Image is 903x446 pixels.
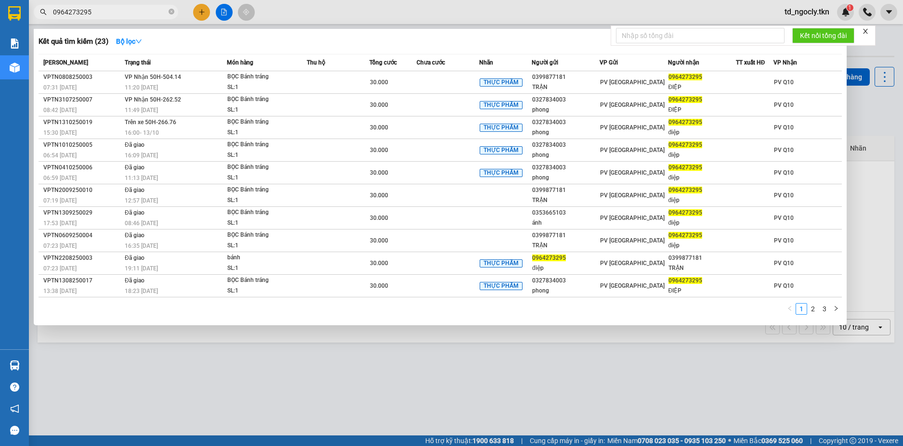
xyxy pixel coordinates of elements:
[773,59,797,66] span: VP Nhận
[370,192,388,199] span: 30.000
[227,59,253,66] span: Món hàng
[227,286,300,296] div: SL: 1
[370,215,388,221] span: 30.000
[43,107,77,114] span: 08:42 [DATE]
[125,129,159,136] span: 16:00 - 13/10
[125,232,144,239] span: Đã giao
[600,147,665,153] span: PV [GEOGRAPHIC_DATA]
[668,127,735,138] div: điệp
[532,241,599,251] div: TRẬN
[796,303,807,315] li: 1
[227,185,300,195] div: BỌC Bánh tráng
[43,197,77,204] span: 07:19 [DATE]
[116,38,142,45] strong: Bộ lọc
[668,195,735,205] div: điệp
[774,192,794,199] span: PV Q10
[369,59,397,66] span: Tổng cước
[668,150,735,160] div: điệp
[39,37,108,47] h3: Kết quả tìm kiếm ( 23 )
[135,38,142,45] span: down
[227,162,300,173] div: BỌC Bánh tráng
[10,382,19,392] span: question-circle
[819,303,830,315] li: 3
[784,303,796,315] button: left
[480,78,523,87] span: THỰC PHẨM
[125,164,144,171] span: Đã giao
[43,185,122,195] div: VPTN2009250010
[532,286,599,296] div: phong
[125,187,144,193] span: Đã giao
[43,175,77,181] span: 06:59 [DATE]
[43,117,122,127] div: VPTN1310250019
[668,74,702,80] span: 0964273295
[125,242,158,249] span: 16:35 [DATE]
[532,140,599,150] div: 0327834003
[125,74,181,80] span: VP Nhận 50H-504.14
[532,263,599,273] div: điệp
[532,127,599,138] div: phong
[532,276,599,286] div: 0327834003
[227,94,300,105] div: BỌC Bánh tráng
[43,163,122,173] div: VPTN0410250006
[125,197,158,204] span: 12:57 [DATE]
[227,105,300,115] div: SL: 1
[819,304,830,314] a: 3
[774,102,794,108] span: PV Q10
[668,59,699,66] span: Người nhận
[774,282,794,289] span: PV Q10
[480,124,523,132] span: THỰC PHẨM
[600,102,665,108] span: PV [GEOGRAPHIC_DATA]
[10,38,20,49] img: solution-icon
[480,282,523,291] span: THỰC PHẨM
[227,127,300,138] div: SL: 1
[600,260,665,267] span: PV [GEOGRAPHIC_DATA]
[227,150,300,161] div: SL: 1
[600,169,665,176] span: PV [GEOGRAPHIC_DATA]
[600,215,665,221] span: PV [GEOGRAPHIC_DATA]
[43,253,122,263] div: VPTN2208250003
[532,72,599,82] div: 0399877181
[370,169,388,176] span: 30.000
[169,9,174,14] span: close-circle
[807,303,819,315] li: 2
[10,360,20,370] img: warehouse-icon
[600,79,665,86] span: PV [GEOGRAPHIC_DATA]
[532,230,599,241] div: 0399877181
[532,95,599,105] div: 0327834003
[125,119,176,126] span: Trên xe 50H-266.76
[532,173,599,183] div: phong
[227,117,300,127] div: BỌC Bánh tráng
[125,288,158,294] span: 18:23 [DATE]
[8,6,21,21] img: logo-vxr
[227,253,300,263] div: bánh
[370,102,388,108] span: 30.000
[532,82,599,92] div: TRẬN
[532,218,599,228] div: ánh
[370,282,388,289] span: 30.000
[40,9,47,15] span: search
[43,265,77,272] span: 07:23 [DATE]
[668,263,735,273] div: TRẬN
[532,59,558,66] span: Người gửi
[125,96,181,103] span: VP Nhận 50H-262.52
[532,208,599,218] div: 0353665103
[43,220,77,227] span: 17:53 [DATE]
[125,84,158,91] span: 11:20 [DATE]
[600,124,665,131] span: PV [GEOGRAPHIC_DATA]
[10,426,19,435] span: message
[774,237,794,244] span: PV Q10
[830,303,842,315] li: Next Page
[668,187,702,193] span: 0964273295
[600,59,618,66] span: VP Gửi
[668,218,735,228] div: điệp
[125,59,151,66] span: Trạng thái
[227,275,300,286] div: BỌC Bánh tráng
[227,82,300,93] div: SL: 1
[480,169,523,178] span: THỰC PHẨM
[668,96,702,103] span: 0964273295
[532,105,599,115] div: phong
[227,207,300,218] div: BỌC Bánh tráng
[830,303,842,315] button: right
[532,185,599,195] div: 0399877181
[227,241,300,251] div: SL: 1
